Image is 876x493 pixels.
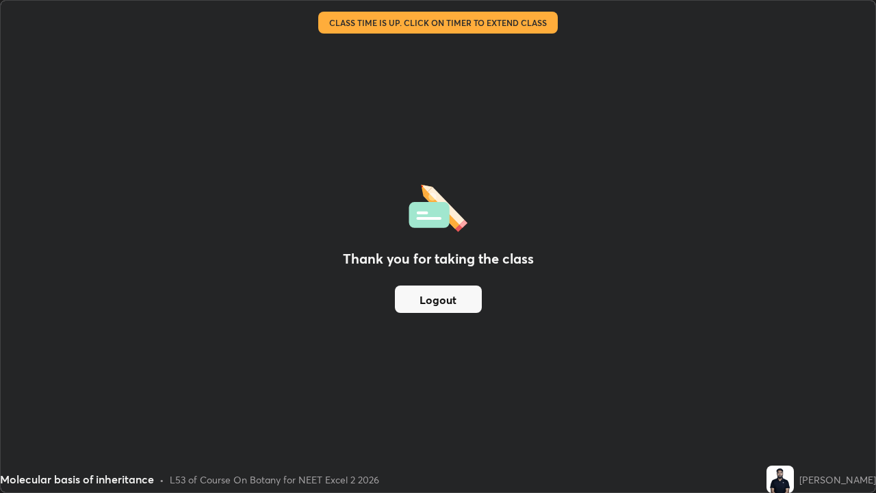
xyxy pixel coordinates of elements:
img: 030e5b4cae10478b83d40f320708acab.jpg [766,466,794,493]
img: offlineFeedback.1438e8b3.svg [409,180,467,232]
div: • [159,472,164,487]
div: L53 of Course On Botany for NEET Excel 2 2026 [170,472,379,487]
h2: Thank you for taking the class [343,249,534,269]
div: [PERSON_NAME] [799,472,876,487]
button: Logout [395,286,482,313]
